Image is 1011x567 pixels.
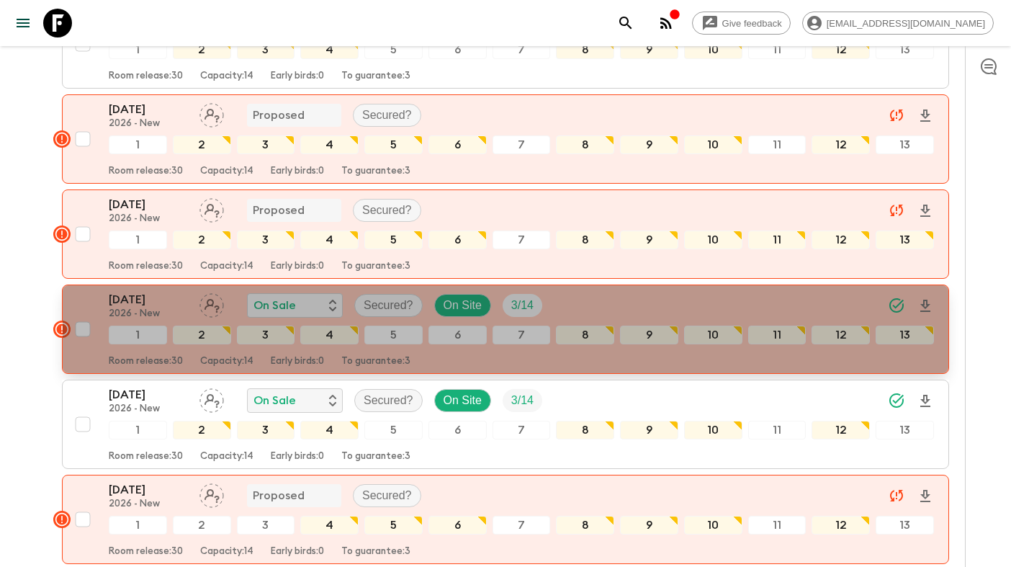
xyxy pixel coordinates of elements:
[109,421,167,439] div: 1
[200,356,253,367] p: Capacity: 14
[353,199,421,222] div: Secured?
[354,294,423,317] div: Secured?
[271,356,324,367] p: Early birds: 0
[237,421,295,439] div: 3
[444,297,482,314] p: On Site
[341,451,410,463] p: To guarantee: 3
[364,392,413,409] p: Secured?
[300,516,359,535] div: 4
[620,421,678,439] div: 9
[556,40,614,59] div: 8
[109,166,183,177] p: Room release: 30
[620,516,678,535] div: 9
[819,18,993,29] span: [EMAIL_ADDRESS][DOMAIN_NAME]
[271,546,324,558] p: Early birds: 0
[684,40,742,59] div: 10
[493,231,551,249] div: 7
[876,231,934,249] div: 13
[493,40,551,59] div: 7
[917,488,934,505] svg: Download Onboarding
[109,403,188,415] p: 2026 - New
[684,421,742,439] div: 10
[812,326,870,344] div: 12
[62,285,949,374] button: [DATE]2026 - NewAssign pack leaderOn SaleSecured?On SiteTrip Fill12345678910111213Room release:30...
[300,326,359,344] div: 4
[493,135,551,154] div: 7
[109,213,188,225] p: 2026 - New
[173,135,231,154] div: 2
[444,392,482,409] p: On Site
[300,135,359,154] div: 4
[109,118,188,130] p: 2026 - New
[748,231,806,249] div: 11
[62,94,949,184] button: [DATE]2026 - NewAssign pack leaderProposedSecured?12345678910111213Room release:30Capacity:14Earl...
[200,451,253,463] p: Capacity: 14
[300,231,359,249] div: 4
[109,231,167,249] div: 1
[341,356,410,367] p: To guarantee: 3
[620,40,678,59] div: 9
[173,326,231,344] div: 2
[428,40,487,59] div: 6
[556,421,614,439] div: 8
[200,71,253,82] p: Capacity: 14
[364,135,423,154] div: 5
[300,40,359,59] div: 4
[237,516,295,535] div: 3
[109,135,167,154] div: 1
[237,135,295,154] div: 3
[353,104,421,127] div: Secured?
[341,261,410,272] p: To guarantee: 3
[917,202,934,220] svg: Download Onboarding
[271,451,324,463] p: Early birds: 0
[434,389,491,412] div: On Site
[364,421,423,439] div: 5
[714,18,790,29] span: Give feedback
[876,421,934,439] div: 13
[362,107,412,124] p: Secured?
[511,297,534,314] p: 3 / 14
[341,166,410,177] p: To guarantee: 3
[199,107,224,119] span: Assign pack leader
[620,231,678,249] div: 9
[109,546,183,558] p: Room release: 30
[200,166,253,177] p: Capacity: 14
[812,516,870,535] div: 12
[237,40,295,59] div: 3
[876,135,934,154] div: 13
[271,261,324,272] p: Early birds: 0
[493,421,551,439] div: 7
[692,12,791,35] a: Give feedback
[354,389,423,412] div: Secured?
[364,516,423,535] div: 5
[684,135,742,154] div: 10
[876,40,934,59] div: 13
[556,326,614,344] div: 8
[748,135,806,154] div: 11
[556,231,614,249] div: 8
[611,9,640,37] button: search adventures
[364,297,413,314] p: Secured?
[802,12,994,35] div: [EMAIL_ADDRESS][DOMAIN_NAME]
[62,380,949,469] button: [DATE]2026 - NewAssign pack leaderOn SaleSecured?On SiteTrip Fill12345678910111213Room release:30...
[620,326,678,344] div: 9
[556,135,614,154] div: 8
[493,516,551,535] div: 7
[362,202,412,219] p: Secured?
[684,516,742,535] div: 10
[684,326,742,344] div: 10
[684,231,742,249] div: 10
[341,546,410,558] p: To guarantee: 3
[428,231,487,249] div: 6
[109,40,167,59] div: 1
[812,40,870,59] div: 12
[888,107,905,124] svg: Unable to sync - Check prices and secured
[917,298,934,315] svg: Download Onboarding
[109,326,167,344] div: 1
[493,326,551,344] div: 7
[748,326,806,344] div: 11
[917,107,934,125] svg: Download Onboarding
[364,231,423,249] div: 5
[748,516,806,535] div: 11
[748,421,806,439] div: 11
